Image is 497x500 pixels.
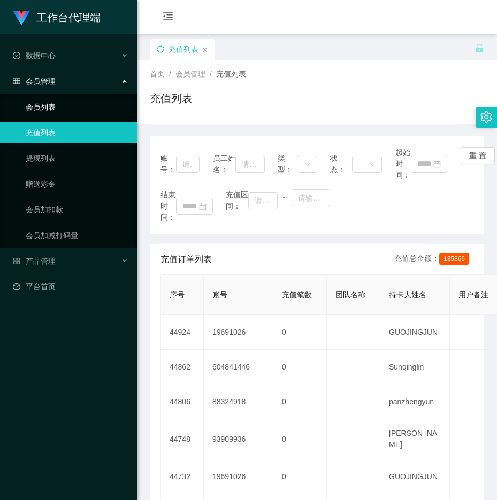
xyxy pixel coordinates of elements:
[169,70,171,78] span: /
[394,253,473,266] div: 充值总金额：
[13,51,56,60] span: 数据中心
[202,47,208,53] i: 图标: close
[26,122,128,143] a: 充值列表
[235,156,265,173] input: 请输入
[273,384,327,419] td: 0
[13,13,101,21] a: 工作台代理端
[292,189,330,206] input: 请输入最大值
[13,276,128,297] a: 图标: dashboard平台首页
[273,459,327,494] td: 0
[395,147,411,181] span: 起始时间：
[26,225,128,246] a: 会员加减打码量
[26,96,128,118] a: 会员列表
[433,160,441,168] i: 图标: calendar
[248,192,278,209] input: 请输入最小值为
[273,315,327,350] td: 0
[150,1,186,35] i: 图标: menu-fold
[13,52,20,59] i: 图标: check-circle-o
[278,193,292,204] span: ~
[175,70,205,78] span: 会员管理
[461,147,495,164] button: 重 置
[480,111,492,123] i: 图标: setting
[380,419,450,459] td: [PERSON_NAME]
[161,459,204,494] td: 44732
[161,419,204,459] td: 44748
[161,350,204,384] td: 44862
[170,290,185,299] span: 序号
[389,290,426,299] span: 持卡人姓名
[210,70,212,78] span: /
[204,315,273,350] td: 19691026
[212,290,227,299] span: 账号
[161,315,204,350] td: 44924
[458,290,488,299] span: 用户备注
[380,315,450,350] td: GUOJINGJUN
[282,290,312,299] span: 充值笔数
[273,350,327,384] td: 0
[160,253,212,266] span: 充值订单列表
[150,70,165,78] span: 首页
[157,45,164,53] i: 图标: sync
[439,253,469,265] span: 135866
[26,173,128,195] a: 赠送彩金
[36,1,101,35] h1: 工作台代理端
[204,350,273,384] td: 604841446
[369,161,376,168] i: 图标: down
[335,290,365,299] span: 团队名称
[160,189,176,223] span: 结束时间：
[161,384,204,419] td: 44806
[273,419,327,459] td: 0
[475,43,484,53] i: 图标: unlock
[13,257,20,265] i: 图标: appstore-o
[204,384,273,419] td: 88324918
[380,350,450,384] td: Sunqinglin
[330,153,352,175] span: 状态：
[204,459,273,494] td: 19691026
[380,384,450,419] td: panzhengyun
[176,156,200,173] input: 请输入
[26,148,128,169] a: 提现列表
[278,153,297,175] span: 类型：
[304,161,311,168] i: 图标: down
[216,70,246,78] span: 充值列表
[169,39,198,59] div: 充值列表
[204,419,273,459] td: 93909936
[13,78,20,85] i: 图标: table
[26,199,128,220] a: 会员加扣款
[226,189,248,212] span: 充值区间：
[213,153,235,175] span: 员工姓名：
[199,203,207,210] i: 图标: calendar
[13,11,30,26] img: logo.9652507e.png
[150,90,193,106] h1: 充值列表
[160,153,176,175] span: 账号：
[380,459,450,494] td: GUOJINGJUN
[13,257,56,265] span: 产品管理
[13,77,56,86] span: 会员管理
